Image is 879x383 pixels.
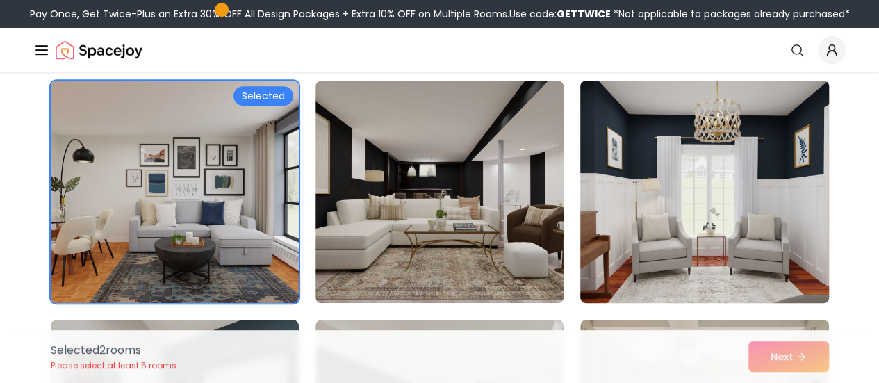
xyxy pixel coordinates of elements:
span: *Not applicable to packages already purchased* [611,7,850,21]
img: Spacejoy Logo [56,36,142,64]
p: Selected 2 room s [51,342,176,359]
nav: Global [33,28,846,72]
span: Use code: [509,7,611,21]
div: Selected [233,86,293,106]
div: Pay Once, Get Twice-Plus an Extra 30% OFF All Design Packages + Extra 10% OFF on Multiple Rooms. [30,7,850,21]
img: Room room-4 [51,81,299,303]
p: Please select at least 5 rooms [51,360,176,371]
img: Room room-5 [315,81,564,303]
b: GETTWICE [557,7,611,21]
img: Room room-6 [574,75,835,309]
a: Spacejoy [56,36,142,64]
